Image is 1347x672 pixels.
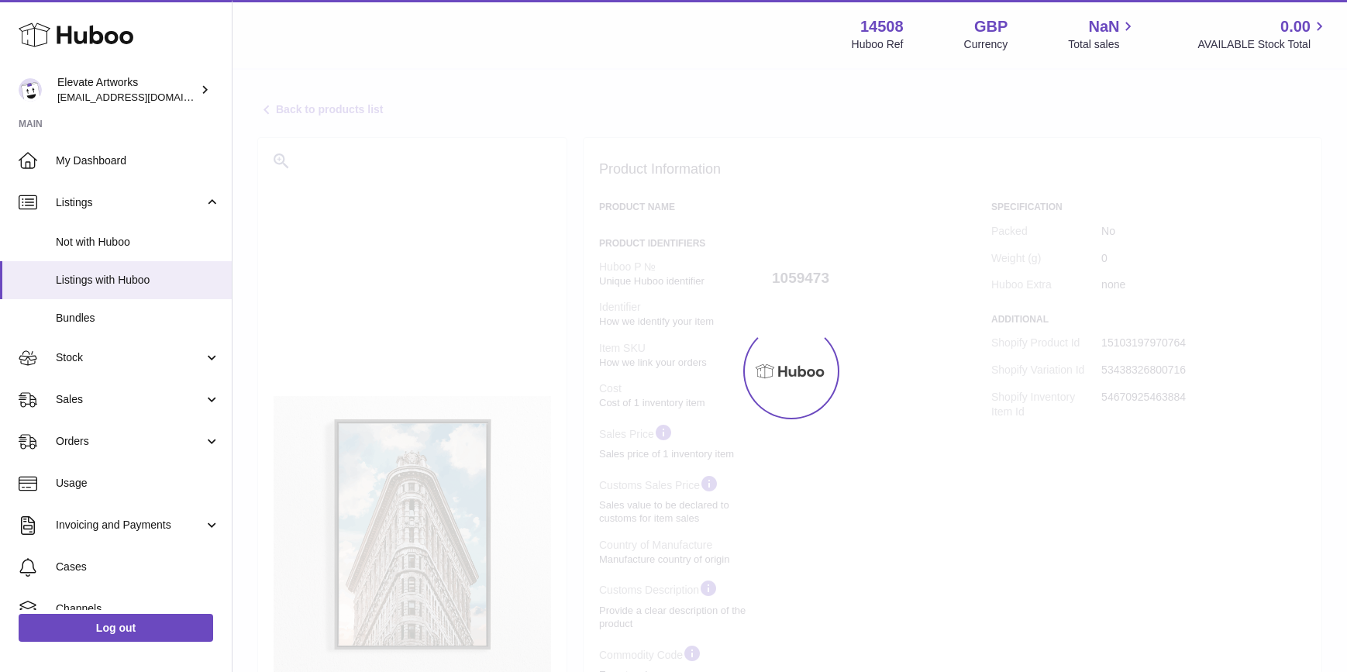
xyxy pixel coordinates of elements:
[964,37,1008,52] div: Currency
[56,195,204,210] span: Listings
[1280,16,1311,37] span: 0.00
[1068,37,1137,52] span: Total sales
[19,614,213,642] a: Log out
[56,601,220,616] span: Channels
[56,153,220,168] span: My Dashboard
[56,392,204,407] span: Sales
[57,75,197,105] div: Elevate Artworks
[1068,16,1137,52] a: NaN Total sales
[1197,37,1328,52] span: AVAILABLE Stock Total
[56,273,220,288] span: Listings with Huboo
[56,311,220,326] span: Bundles
[56,518,204,532] span: Invoicing and Payments
[19,78,42,102] img: internalAdmin-14508@internal.huboo.com
[1088,16,1119,37] span: NaN
[974,16,1008,37] strong: GBP
[56,350,204,365] span: Stock
[860,16,904,37] strong: 14508
[56,476,220,491] span: Usage
[852,37,904,52] div: Huboo Ref
[1197,16,1328,52] a: 0.00 AVAILABLE Stock Total
[56,235,220,250] span: Not with Huboo
[57,91,228,103] span: [EMAIL_ADDRESS][DOMAIN_NAME]
[56,560,220,574] span: Cases
[56,434,204,449] span: Orders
